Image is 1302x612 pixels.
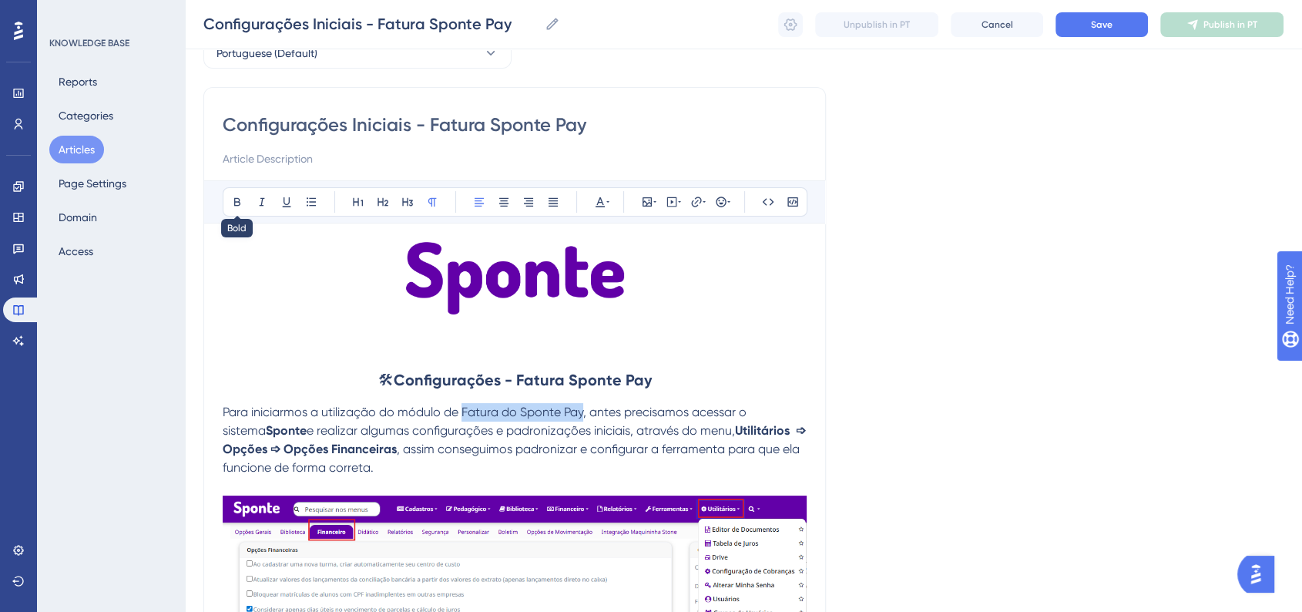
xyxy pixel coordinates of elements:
span: , assim conseguimos padronizar e configurar a ferramenta para que ela funcione de forma correta. [223,442,803,475]
span: Unpublish in PT [844,18,910,31]
span: e realizar algumas configurações e padronizações iniciais, através do menu, [307,423,735,438]
input: Article Description [223,150,807,168]
button: Portuguese (Default) [203,38,512,69]
button: Publish in PT [1160,12,1284,37]
span: Save [1091,18,1112,31]
span: Portuguese (Default) [216,44,317,62]
span: Para iniciarmos a utilização do módulo de Fatura do Sponte Pay, antes precisamos acessar o sistema [223,405,750,438]
button: Page Settings [49,170,136,197]
input: Article Title [223,113,807,137]
span: 🛠 [378,371,394,389]
strong: Utilitários ➩ Opções ➩ Opções Financeiras [223,423,809,456]
button: Categories [49,102,122,129]
span: Publish in PT [1203,18,1257,31]
iframe: UserGuiding AI Assistant Launcher [1237,551,1284,597]
button: Domain [49,203,106,231]
strong: Sponte [266,423,307,438]
input: Article Name [203,13,539,35]
button: Articles [49,136,104,163]
span: Cancel [982,18,1013,31]
button: Unpublish in PT [815,12,938,37]
button: Save [1055,12,1148,37]
button: Cancel [951,12,1043,37]
strong: Configurações - Fatura Sponte Pay [394,371,652,389]
button: Reports [49,68,106,96]
button: Access [49,237,102,265]
div: KNOWLEDGE BASE [49,37,129,49]
span: Need Help? [36,4,96,22]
